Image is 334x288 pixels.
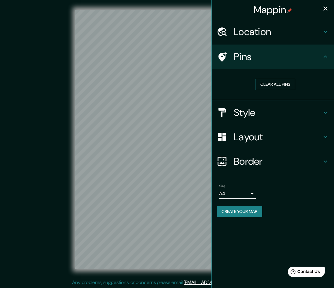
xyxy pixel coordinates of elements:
h4: Layout [234,131,322,143]
h4: Border [234,155,322,167]
h4: Location [234,26,322,38]
img: pin-icon.png [287,8,292,13]
div: Border [212,149,334,174]
p: Any problems, suggestions, or concerns please email . [72,279,260,286]
h4: Style [234,106,322,119]
h4: Mappin [254,4,292,16]
iframe: Help widget launcher [280,264,327,281]
div: A4 [219,189,256,199]
h4: Pins [234,51,322,63]
button: Clear all pins [255,79,295,90]
a: [EMAIL_ADDRESS][DOMAIN_NAME] [184,279,259,286]
div: Layout [212,125,334,149]
div: Location [212,20,334,44]
div: Style [212,100,334,125]
div: Pins [212,45,334,69]
button: Create your map [217,206,262,217]
label: Size [219,183,226,189]
canvas: Map [75,10,259,269]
